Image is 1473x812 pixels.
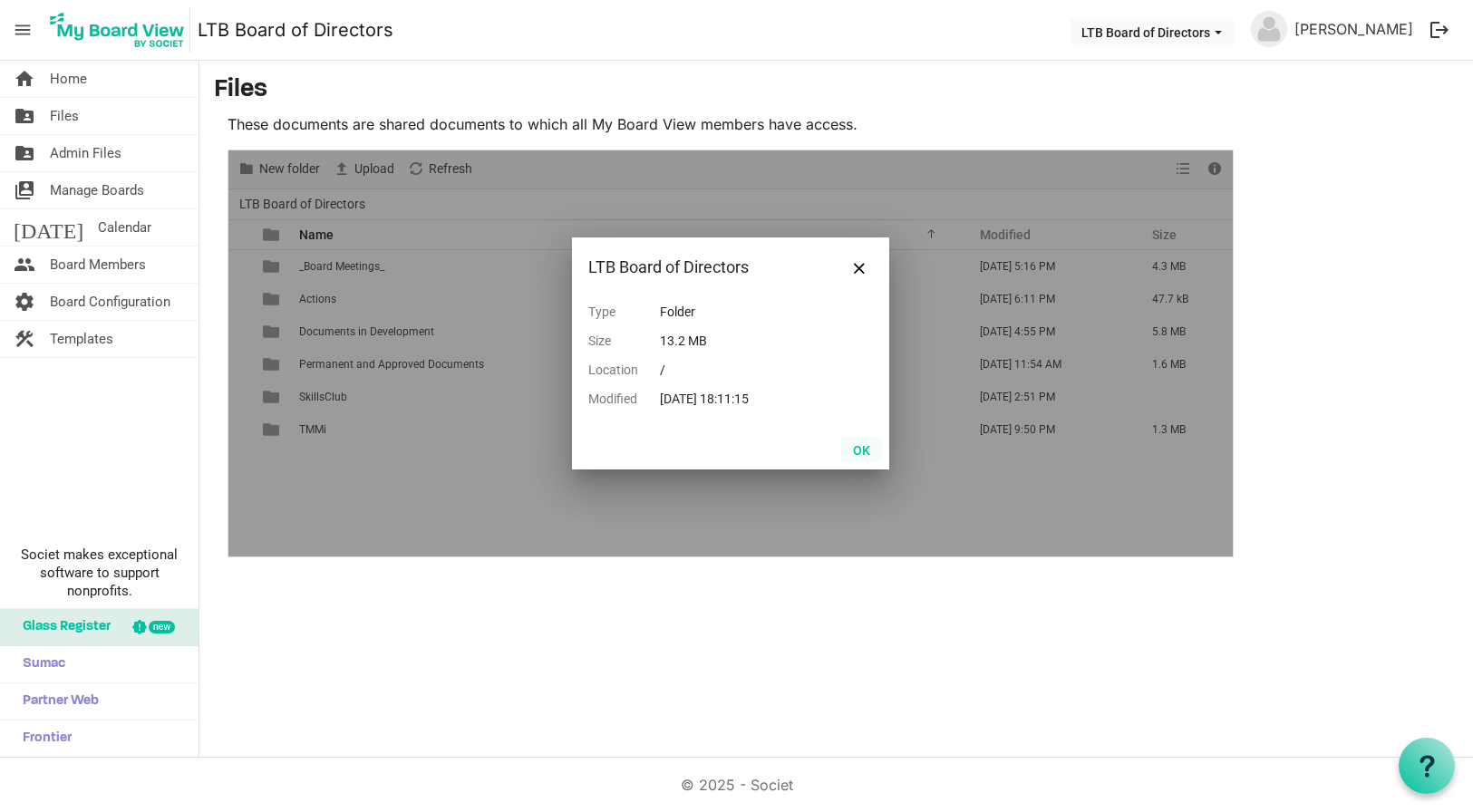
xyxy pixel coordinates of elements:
[1420,11,1458,49] button: logout
[681,776,793,794] a: © 2025 - Societ
[198,12,393,48] a: LTB Board of Directors
[660,355,770,384] td: /
[588,297,660,326] td: Type
[14,98,35,134] span: folder_shared
[660,384,770,413] td: [DATE] 18:11:15
[14,209,83,246] span: [DATE]
[1287,11,1420,47] a: [PERSON_NAME]
[588,355,660,384] td: Location
[846,254,873,281] button: Close
[8,546,190,600] span: Societ makes exceptional software to support nonprofits.
[50,61,87,97] span: Home
[14,720,72,757] span: Frontier
[14,284,35,320] span: settings
[1251,11,1287,47] img: no-profile-picture.svg
[660,297,770,326] td: Folder
[50,284,170,320] span: Board Configuration
[44,7,190,53] img: My Board View Logo
[228,113,1234,135] p: These documents are shared documents to which all My Board View members have access.
[14,172,35,208] span: switch_account
[588,326,660,355] td: Size
[14,646,65,682] span: Sumac
[14,246,35,283] span: people
[588,254,816,281] div: LTB Board of Directors
[50,135,121,171] span: Admin Files
[50,98,79,134] span: Files
[14,609,111,645] span: Glass Register
[5,13,40,47] span: menu
[50,246,146,283] span: Board Members
[98,209,151,246] span: Calendar
[50,321,113,357] span: Templates
[14,61,35,97] span: home
[214,75,1458,106] h3: Files
[660,333,707,348] span: 13.2 MB
[14,135,35,171] span: folder_shared
[841,437,882,462] button: OK
[50,172,144,208] span: Manage Boards
[14,321,35,357] span: construction
[14,683,99,720] span: Partner Web
[1070,19,1234,44] button: LTB Board of Directors dropdownbutton
[44,7,198,53] a: My Board View Logo
[588,384,660,413] td: Modified
[149,621,175,633] div: new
